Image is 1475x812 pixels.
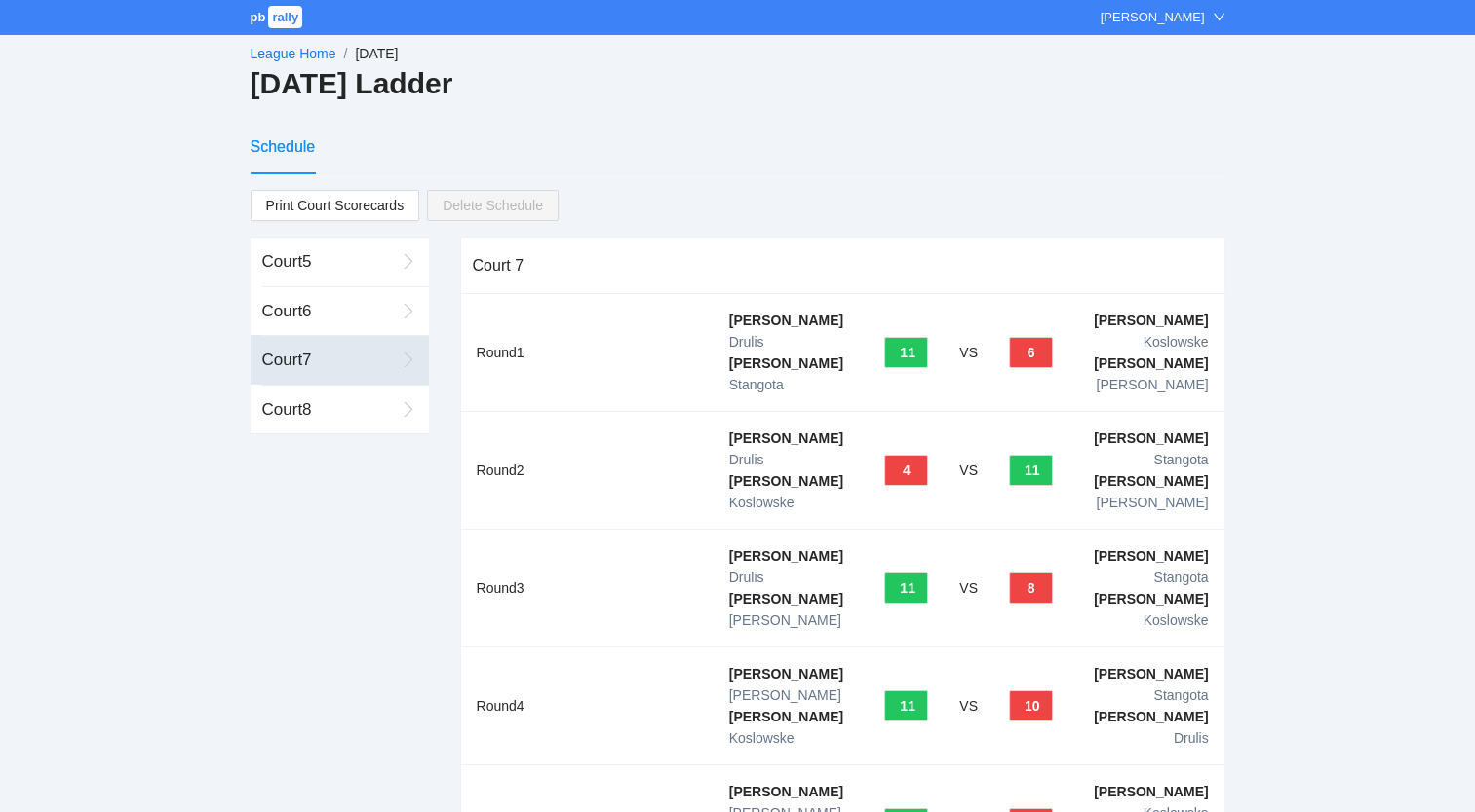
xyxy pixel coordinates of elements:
b: [PERSON_NAME] [729,473,843,489]
button: 8 [1009,572,1053,604]
span: Koslowske [1144,612,1209,628]
b: [PERSON_NAME] [1094,430,1208,446]
b: [PERSON_NAME] [1094,548,1208,564]
b: [PERSON_NAME] [1094,591,1208,607]
td: VS [944,647,993,765]
span: [PERSON_NAME] [1096,377,1208,392]
span: Print Court Scorecards [266,191,405,220]
span: Stangota [1153,570,1208,585]
td: Round 2 [461,412,714,530]
span: rally [268,6,302,28]
button: 11 [884,337,928,368]
b: [PERSON_NAME] [1094,709,1208,724]
a: pbrally [251,10,306,24]
span: Stangota [1153,687,1208,703]
div: Court 5 [262,249,395,275]
span: Drulis [729,334,764,350]
div: Court 7 [473,238,1213,293]
td: VS [944,530,993,647]
b: [PERSON_NAME] [729,784,843,799]
span: Koslowske [729,495,795,510]
span: Stangota [1153,452,1208,467]
td: Round 3 [461,530,714,647]
h2: [DATE] Ladder [251,64,1225,104]
div: Court 6 [262,299,395,324]
button: 4 [884,455,928,486]
b: [PERSON_NAME] [1094,355,1208,371]
span: [PERSON_NAME] [1096,495,1208,510]
span: [PERSON_NAME] [729,687,841,703]
button: 11 [1009,455,1053,486]
td: VS [944,412,993,530]
button: 10 [1009,690,1053,721]
td: VS [944,294,993,412]
a: Print Court Scorecards [251,190,420,221]
b: [PERSON_NAME] [1094,313,1208,328]
b: [PERSON_NAME] [1094,784,1208,799]
span: [DATE] [355,46,398,61]
b: [PERSON_NAME] [729,548,843,564]
span: Koslowske [729,730,795,746]
span: / [343,46,347,61]
button: 6 [1009,337,1053,368]
td: Round 4 [461,647,714,765]
span: pb [251,10,266,24]
span: Koslowske [1144,334,1209,350]
a: League Home [251,46,336,61]
div: [PERSON_NAME] [1101,8,1205,27]
span: Drulis [1174,730,1209,746]
b: [PERSON_NAME] [729,709,843,724]
b: [PERSON_NAME] [1094,473,1208,489]
b: [PERSON_NAME] [1094,666,1208,682]
div: Court 8 [262,397,395,423]
b: [PERSON_NAME] [729,355,843,371]
button: 11 [884,690,928,721]
b: [PERSON_NAME] [729,666,843,682]
div: Schedule [251,134,316,159]
span: down [1213,11,1225,23]
span: Stangota [729,377,784,392]
span: [PERSON_NAME] [729,612,841,628]
span: Drulis [729,570,764,585]
b: [PERSON_NAME] [729,313,843,328]
button: 11 [884,572,928,604]
div: Court 7 [262,348,395,373]
b: [PERSON_NAME] [729,591,843,607]
span: Drulis [729,452,764,467]
b: [PERSON_NAME] [729,430,843,446]
td: Round 1 [461,294,714,412]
